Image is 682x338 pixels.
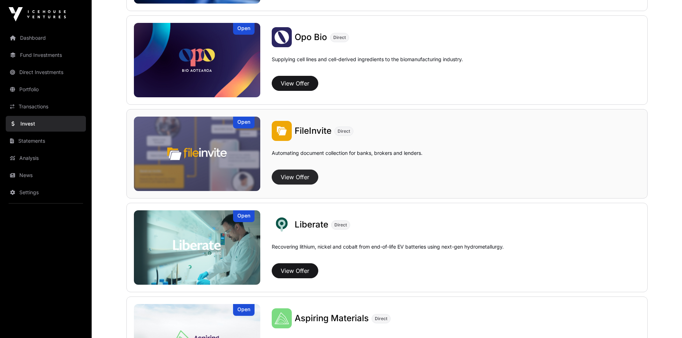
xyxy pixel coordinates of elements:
[134,23,261,97] a: Opo BioOpen
[6,64,86,80] a: Direct Investments
[6,47,86,63] a: Fund Investments
[134,117,261,191] img: FileInvite
[295,31,327,43] a: Opo Bio
[272,121,292,141] img: FileInvite
[272,76,318,91] button: View Offer
[295,125,332,137] a: FileInvite
[6,116,86,132] a: Invest
[9,7,66,21] img: Icehouse Ventures Logo
[272,150,422,167] p: Automating document collection for banks, brokers and lenders.
[134,210,261,285] img: Liberate
[6,185,86,200] a: Settings
[375,316,387,322] span: Direct
[334,222,347,228] span: Direct
[134,117,261,191] a: FileInviteOpen
[272,170,318,185] button: View Offer
[272,243,504,260] p: Recovering lithium, nickel and cobalt from end-of-life EV batteries using next-gen hydrometallurgy.
[233,117,255,128] div: Open
[272,308,292,328] img: Aspiring Materials
[295,313,369,323] span: Aspiring Materials
[295,219,328,230] a: Liberate
[134,210,261,285] a: LiberateOpen
[272,56,463,63] p: Supplying cell lines and cell-derived ingredients to the biomanufacturing industry.
[6,82,86,97] a: Portfolio
[6,133,86,149] a: Statements
[134,23,261,97] img: Opo Bio
[6,167,86,183] a: News
[338,128,350,134] span: Direct
[6,30,86,46] a: Dashboard
[233,23,255,35] div: Open
[272,215,292,235] img: Liberate
[272,27,292,47] img: Opo Bio
[6,150,86,166] a: Analysis
[646,304,682,338] iframe: Chat Widget
[295,32,327,42] span: Opo Bio
[233,304,255,316] div: Open
[233,210,255,222] div: Open
[333,35,346,40] span: Direct
[295,126,332,136] span: FileInvite
[295,313,369,324] a: Aspiring Materials
[6,99,86,114] a: Transactions
[272,263,318,278] button: View Offer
